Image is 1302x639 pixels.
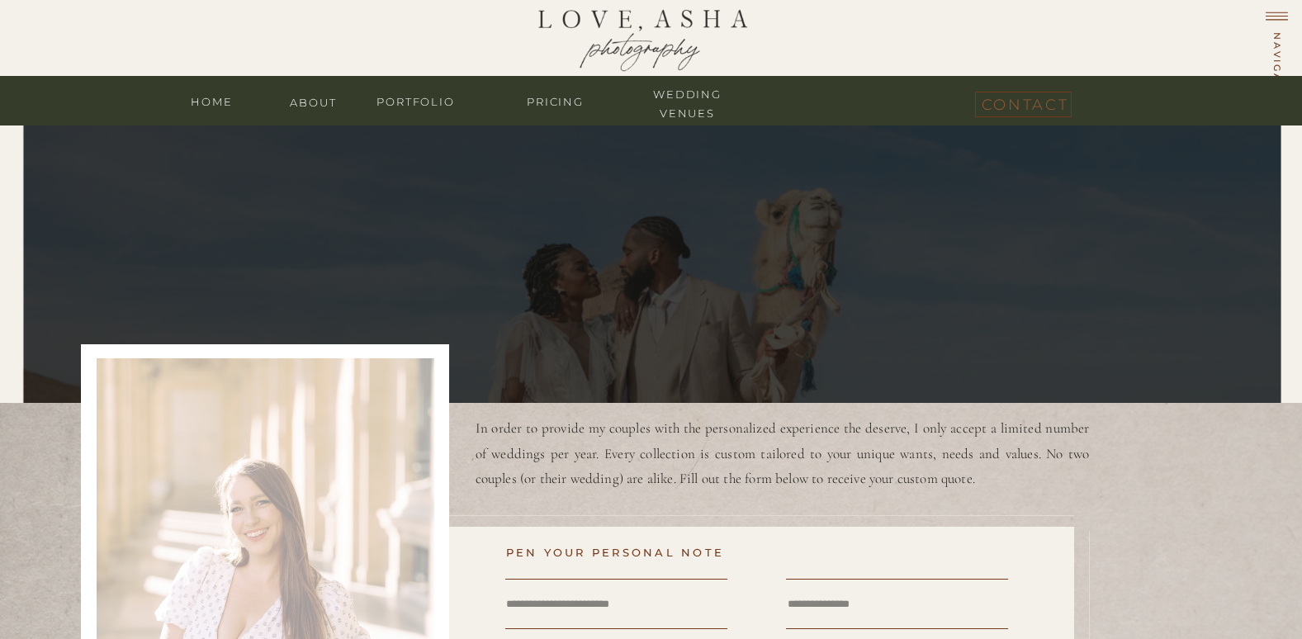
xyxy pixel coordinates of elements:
[367,92,466,108] a: portfolio
[638,85,737,101] a: wedding venues
[476,416,1090,502] p: In order to provide my couples with the personalized experience the deserve, I only accept a limi...
[281,93,347,109] a: about
[179,92,245,108] a: home
[982,92,1064,111] a: contact
[506,92,605,108] a: Pricing
[506,543,876,567] h2: pen your personal note
[1268,32,1284,106] h1: navigate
